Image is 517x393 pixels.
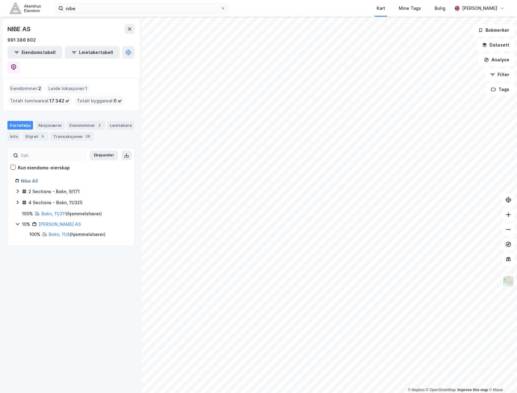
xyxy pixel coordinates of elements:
button: Analyse [479,54,515,66]
div: Portefølje [7,121,33,130]
div: 100% [29,231,40,238]
div: Mine Tags [399,5,421,12]
div: Info [7,132,20,141]
div: Bolig [435,5,445,12]
div: 2 [96,122,102,128]
a: [PERSON_NAME] AS [39,221,81,227]
button: Eiendomstabell [7,46,62,59]
div: 10% [22,221,30,228]
a: Nibe AS [21,178,38,184]
div: 2 Sections - Bokn, 9/171 [28,188,80,195]
a: OpenStreetMap [426,388,456,392]
div: Eiendommer [67,121,105,130]
button: Datasett [477,39,515,51]
div: 4 Sections - Bokn, 11/325 [28,199,82,206]
input: Søk på adresse, matrikkel, gårdeiere, leietakere eller personer [63,4,221,13]
div: Eiendommer : [8,84,44,93]
div: Totalt byggareal : [74,96,124,106]
div: Leietakere [107,121,134,130]
div: Transaksjoner [51,132,94,141]
input: Søk [18,151,86,160]
div: ( hjemmelshaver ) [49,231,106,238]
div: ( hjemmelshaver ) [41,210,102,217]
div: 5 [40,133,46,139]
span: 17 342 ㎡ [49,97,69,105]
div: Styret [23,132,48,141]
a: Bokn, 11/8 [49,232,70,237]
div: Kun eiendoms-eierskap [18,164,70,172]
iframe: Chat Widget [486,363,517,393]
div: Kart [377,5,385,12]
div: Totalt tomteareal : [8,96,72,106]
button: Leietakertabell [65,46,120,59]
button: Bokmerker [473,24,515,36]
div: 991 386 602 [7,36,36,44]
button: Tags [486,83,515,96]
button: Ekspander [90,151,118,160]
span: 0 ㎡ [114,97,122,105]
span: 2 [38,85,41,92]
img: akershus-eiendom-logo.9091f326c980b4bce74ccdd9f866810c.svg [10,3,41,14]
div: NIBE AS [7,24,32,34]
div: 29 [84,133,91,139]
div: [PERSON_NAME] [462,5,497,12]
div: Leide lokasjoner : [46,84,90,93]
img: Z [502,275,514,287]
button: Filter [485,68,515,81]
a: Bokn, 11/311 [41,211,66,216]
a: Mapbox [408,388,425,392]
div: Aksjonærer [35,121,65,130]
div: Kontrollprogram for chat [486,363,517,393]
div: 100% [22,210,33,217]
span: 1 [85,85,87,92]
a: Improve this map [457,388,488,392]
